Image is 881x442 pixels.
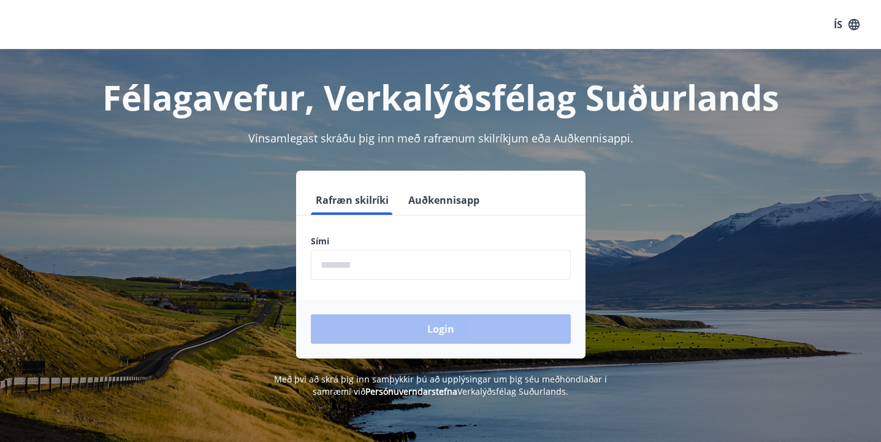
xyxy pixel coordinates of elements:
[365,386,457,397] a: Persónuverndarstefna
[311,235,571,247] label: Sími
[403,185,484,215] button: Auðkennisapp
[274,373,607,397] span: Með því að skrá þig inn samþykkir þú að upplýsingar um þig séu meðhöndlaðar í samræmi við Verkalý...
[15,74,866,120] h1: Félagavefur, Verkalýðsfélag Suðurlands
[248,131,633,145] span: Vinsamlegast skráðu þig inn með rafrænum skilríkjum eða Auðkennisappi.
[311,185,394,215] button: Rafræn skilríki
[827,14,866,36] button: ÍS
